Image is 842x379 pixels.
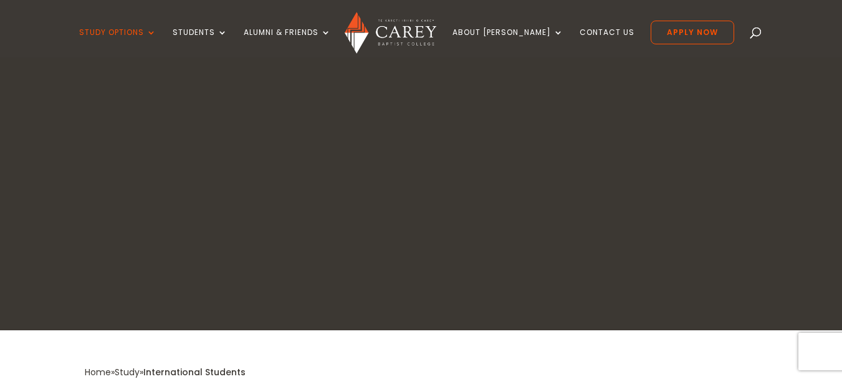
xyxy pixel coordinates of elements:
[85,366,246,378] span: » »
[452,28,563,57] a: About [PERSON_NAME]
[244,28,331,57] a: Alumni & Friends
[143,366,246,378] span: International Students
[79,28,156,57] a: Study Options
[345,12,436,54] img: Carey Baptist College
[651,21,734,44] a: Apply Now
[173,28,227,57] a: Students
[115,366,140,378] a: Study
[85,366,111,378] a: Home
[580,28,634,57] a: Contact Us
